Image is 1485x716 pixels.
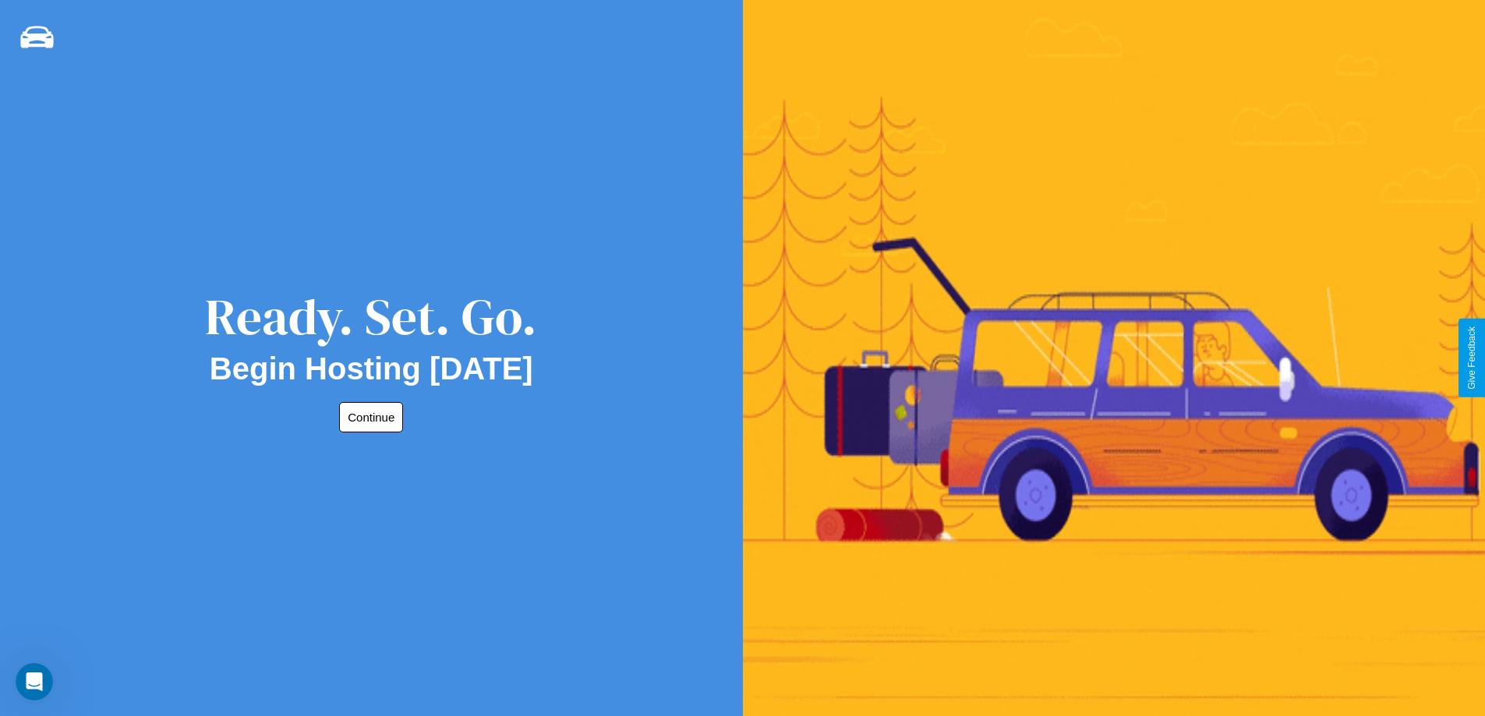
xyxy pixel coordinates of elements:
div: Ready. Set. Go. [205,282,537,351]
iframe: Intercom live chat [16,663,53,700]
div: Give Feedback [1466,326,1477,390]
button: Continue [339,402,403,432]
h2: Begin Hosting [DATE] [210,351,533,386]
